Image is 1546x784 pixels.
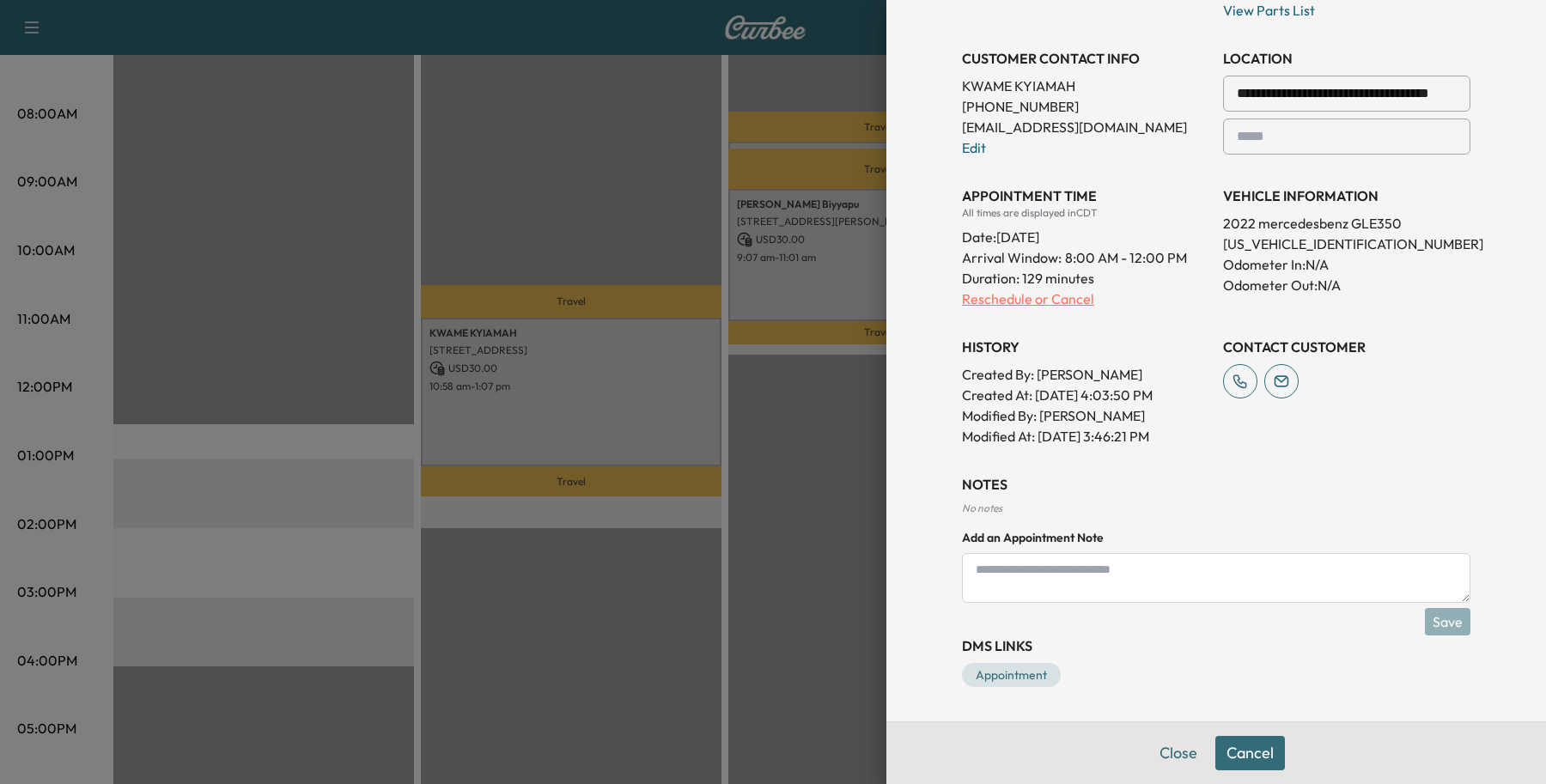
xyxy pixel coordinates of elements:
p: Created By : [PERSON_NAME] [962,364,1209,385]
a: Edit [962,139,986,156]
div: No notes [962,501,1470,515]
a: Appointment [962,663,1061,687]
div: All times are displayed in CDT [962,206,1209,220]
p: [US_VEHICLE_IDENTIFICATION_NUMBER] [1223,234,1470,254]
p: KWAME KYIAMAH [962,76,1209,96]
p: 2022 mercedesbenz GLE350 [1223,213,1470,234]
span: 8:00 AM - 12:00 PM [1065,247,1187,268]
h4: Add an Appointment Note [962,529,1470,546]
p: Modified At : [DATE] 3:46:21 PM [962,426,1209,447]
h3: VEHICLE INFORMATION [1223,185,1470,206]
p: Odometer Out: N/A [1223,275,1470,295]
h3: DMS Links [962,635,1470,656]
p: Modified By : [PERSON_NAME] [962,405,1209,426]
h3: NOTES [962,474,1470,495]
button: Cancel [1215,736,1285,770]
h3: History [962,337,1209,357]
h3: CUSTOMER CONTACT INFO [962,48,1209,69]
p: Duration: 129 minutes [962,268,1209,289]
h3: LOCATION [1223,48,1470,69]
button: Close [1148,736,1208,770]
p: [PHONE_NUMBER] [962,96,1209,117]
h3: APPOINTMENT TIME [962,185,1209,206]
p: Reschedule or Cancel [962,289,1209,309]
p: Created At : [DATE] 4:03:50 PM [962,385,1209,405]
p: Arrival Window: [962,247,1209,268]
div: Date: [DATE] [962,220,1209,247]
p: [EMAIL_ADDRESS][DOMAIN_NAME] [962,117,1209,137]
h3: CONTACT CUSTOMER [1223,337,1470,357]
p: Odometer In: N/A [1223,254,1470,275]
